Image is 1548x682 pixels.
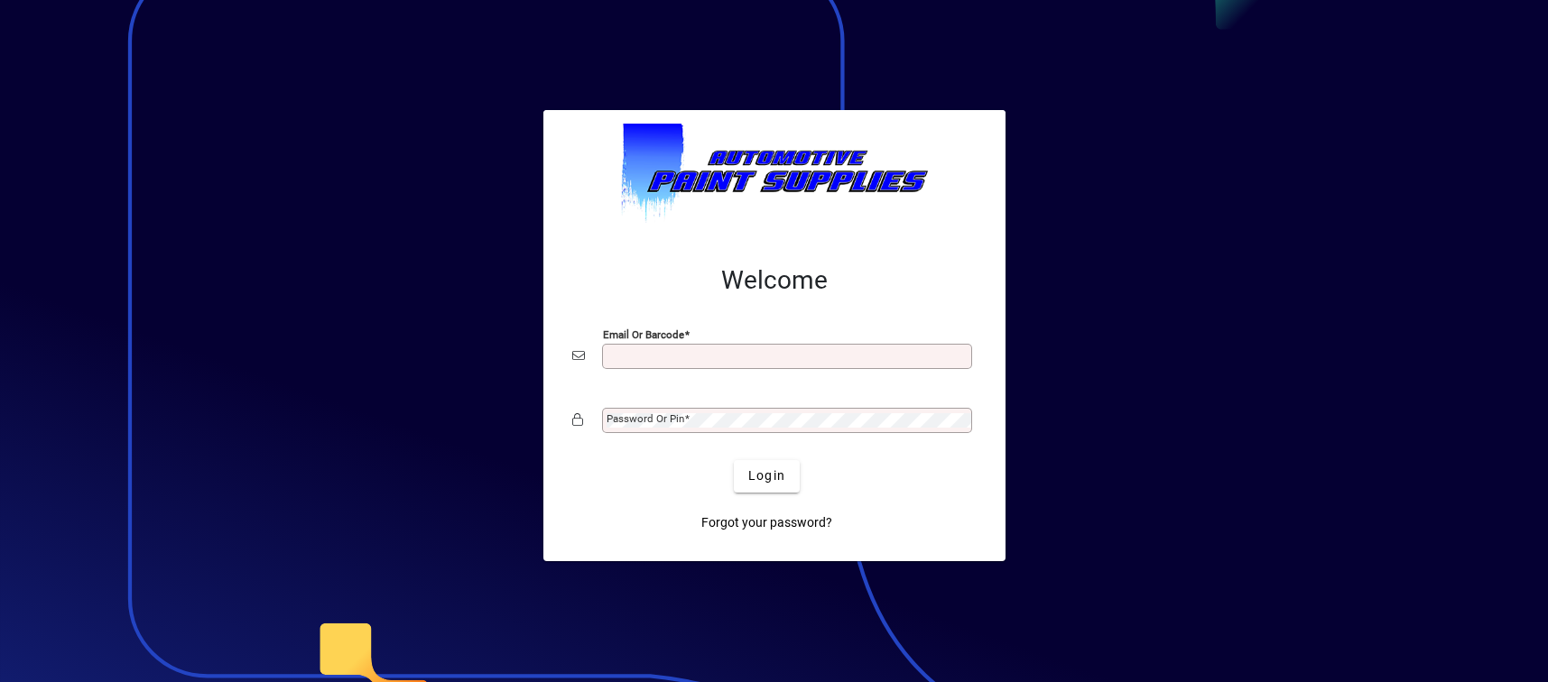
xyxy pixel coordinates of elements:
mat-label: Password or Pin [607,412,684,425]
mat-label: Email or Barcode [603,327,684,340]
span: Login [748,466,785,485]
button: Login [734,460,800,493]
span: Forgot your password? [701,513,832,532]
a: Forgot your password? [694,507,839,539]
h2: Welcome [572,265,977,296]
